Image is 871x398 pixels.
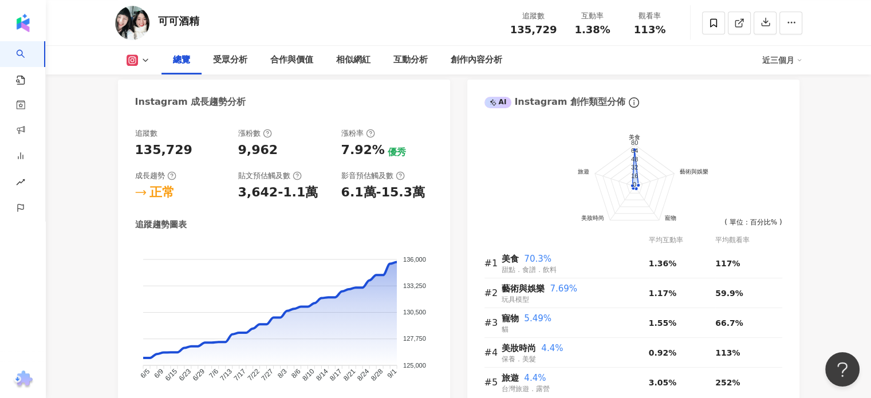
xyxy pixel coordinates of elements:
div: 9,962 [238,141,278,159]
a: search [16,41,39,86]
text: 旅遊 [577,168,589,175]
div: 優秀 [388,146,406,159]
tspan: 6/9 [152,367,165,380]
div: 6.1萬-15.3萬 [341,184,425,202]
span: 3.05% [649,378,677,387]
div: 追蹤趨勢圖表 [135,219,187,231]
tspan: 8/28 [369,367,384,383]
span: info-circle [627,96,641,109]
div: 貼文預估觸及數 [238,171,302,181]
text: 80 [630,139,637,145]
div: 互動分析 [393,53,428,67]
div: 影音預估觸及數 [341,171,405,181]
div: 漲粉率 [341,128,375,139]
tspan: 136,000 [403,255,425,262]
tspan: 7/6 [207,367,220,380]
img: logo icon [14,14,32,32]
span: 保養．美髮 [502,355,536,363]
div: 觀看率 [628,10,672,22]
div: #4 [484,345,502,360]
div: Instagram 成長趨勢分析 [135,96,246,108]
div: 追蹤數 [510,10,557,22]
tspan: 125,000 [403,361,425,368]
div: 近三個月 [762,51,802,69]
span: 1.36% [649,259,677,268]
text: 寵物 [664,215,676,221]
div: #5 [484,375,502,389]
tspan: 8/24 [355,367,371,383]
div: 平均互動率 [649,235,715,246]
div: 平均觀看率 [715,235,782,246]
tspan: 127,750 [403,335,425,342]
span: 0.92% [649,348,677,357]
span: 藝術與娛樂 [502,283,545,294]
span: 113% [634,24,666,36]
text: 藝術與娛樂 [680,168,708,175]
span: 252% [715,378,740,387]
text: 0 [632,180,636,187]
div: 互動率 [571,10,614,22]
span: 135,729 [510,23,557,36]
div: 7.92% [341,141,385,159]
tspan: 8/17 [328,367,344,383]
tspan: 130,500 [403,309,425,316]
div: 正常 [149,184,175,202]
span: 4.4% [524,373,546,383]
tspan: 7/27 [259,367,275,383]
tspan: 8/10 [301,367,316,383]
tspan: 133,250 [403,282,425,289]
div: 成長趨勢 [135,171,176,181]
text: 64 [630,147,637,154]
tspan: 6/5 [139,367,151,380]
span: 113% [715,348,740,357]
tspan: 6/29 [191,367,206,383]
div: 創作內容分析 [451,53,502,67]
span: 1.55% [649,318,677,328]
div: 可可酒精 [158,14,199,28]
span: 4.4% [541,343,563,353]
span: 寵物 [502,313,519,324]
text: 美妝時尚 [581,215,604,221]
div: AI [484,97,512,108]
tspan: 7/22 [246,367,261,383]
iframe: Help Scout Beacon - Open [825,352,860,387]
span: 59.9% [715,289,743,298]
div: 135,729 [135,141,192,159]
div: 受眾分析 [213,53,247,67]
div: Instagram 創作類型分佈 [484,96,625,108]
div: 合作與價值 [270,53,313,67]
div: 追蹤數 [135,128,157,139]
span: 5.49% [524,313,551,324]
tspan: 8/3 [275,367,288,380]
div: 總覽 [173,53,190,67]
tspan: 8/14 [314,367,330,383]
img: KOL Avatar [115,6,149,40]
tspan: 9/1 [385,367,398,380]
span: 貓 [502,325,509,333]
tspan: 6/23 [177,367,192,383]
span: 美妝時尚 [502,343,536,353]
span: 玩具模型 [502,295,529,304]
text: 16 [630,172,637,179]
div: #2 [484,286,502,300]
text: 美食 [629,133,640,140]
span: 台灣旅遊．露營 [502,385,550,393]
span: 117% [715,259,740,268]
tspan: 6/15 [163,367,179,383]
div: 相似網紅 [336,53,371,67]
span: 7.69% [550,283,577,294]
span: 甜點．食譜．飲料 [502,266,557,274]
img: chrome extension [12,371,34,389]
text: 32 [630,164,637,171]
span: 1.17% [649,289,677,298]
span: 70.3% [524,254,551,264]
span: 美食 [502,254,519,264]
div: #1 [484,256,502,270]
div: #3 [484,316,502,330]
tspan: 8/21 [341,367,357,383]
span: rise [16,171,25,196]
tspan: 8/6 [289,367,302,380]
span: 1.38% [574,24,610,36]
tspan: 7/17 [232,367,247,383]
div: 3,642-1.1萬 [238,184,318,202]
